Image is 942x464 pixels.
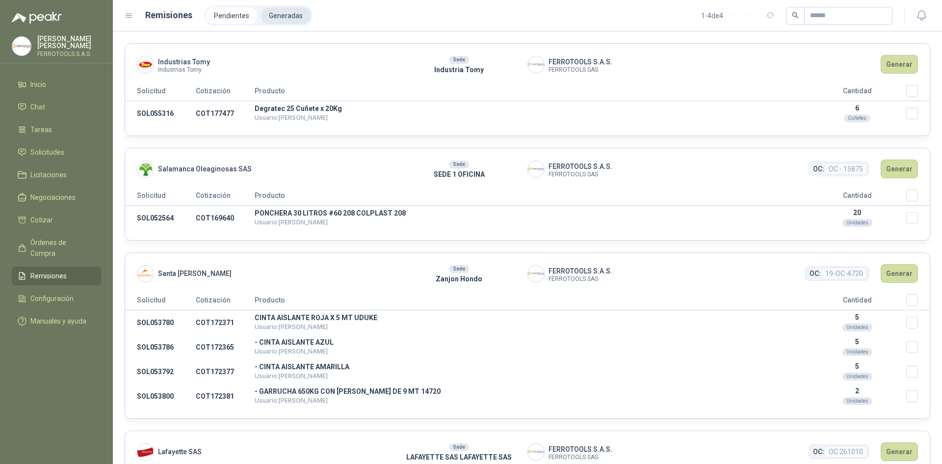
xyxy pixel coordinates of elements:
[30,271,67,281] span: Remisiones
[255,372,328,380] span: Usuario: [PERSON_NAME]
[12,233,101,263] a: Órdenes de Compra
[842,397,872,405] div: Unidades
[255,388,808,395] p: - GARRUCHA 650KG CON [PERSON_NAME] DE 9 MT 14720
[906,335,930,359] td: Seleccionar/deseleccionar
[813,446,824,457] span: OC:
[528,444,544,460] img: Company Logo
[881,264,918,283] button: Generar
[255,363,808,370] p: - CINTA AISLANTE AMARILLA
[125,384,196,409] td: SOL053800
[906,294,930,310] th: Seleccionar/deseleccionar
[808,313,906,321] p: 5
[906,359,930,384] td: Seleccionar/deseleccionar
[30,215,53,225] span: Cotizar
[12,188,101,207] a: Negociaciones
[449,161,469,168] div: Sede
[30,237,92,259] span: Órdenes de Compra
[37,35,101,49] p: [PERSON_NAME] [PERSON_NAME]
[549,276,612,282] span: FERROTOOLS SAS
[842,324,872,331] div: Unidades
[255,323,328,330] span: Usuario: [PERSON_NAME]
[125,310,196,335] td: SOL053780
[12,143,101,162] a: Solicitudes
[12,267,101,285] a: Remisiones
[808,338,906,346] p: 5
[391,273,527,284] p: Zanjon Hondo
[125,335,196,359] td: SOL053786
[824,163,867,175] span: OC - 15875
[30,192,76,203] span: Negociaciones
[196,206,255,231] td: COT169640
[391,452,527,463] p: LAFAYETTE SAS LAFAYETTE SAS
[813,164,824,174] span: OC:
[906,384,930,409] td: Seleccionar/deseleccionar
[30,124,52,135] span: Tareas
[12,12,62,24] img: Logo peakr
[906,190,930,206] th: Seleccionar/deseleccionar
[842,348,872,356] div: Unidades
[808,85,906,101] th: Cantidad
[158,56,210,67] span: Industrias Tomy
[255,114,328,121] span: Usuario: [PERSON_NAME]
[196,294,255,310] th: Cotización
[30,169,67,180] span: Licitaciones
[158,446,202,457] span: Lafayette SAS
[30,147,64,158] span: Solicitudes
[12,37,31,55] img: Company Logo
[158,67,210,73] span: Industrias Tomy
[906,206,930,231] td: Seleccionar/deseleccionar
[528,161,544,177] img: Company Logo
[125,190,196,206] th: Solicitud
[196,101,255,126] td: COT177477
[881,55,918,74] button: Generar
[12,75,101,94] a: Inicio
[844,114,870,122] div: Cuñetes
[158,268,232,279] span: Santa [PERSON_NAME]
[255,397,328,404] span: Usuario: [PERSON_NAME]
[255,294,808,310] th: Producto
[261,7,311,24] a: Generadas
[30,102,45,112] span: Chat
[196,359,255,384] td: COT172377
[881,160,918,178] button: Generar
[810,268,821,279] span: OC:
[125,101,196,126] td: SOL055316
[821,268,867,279] span: 19-OC-4720
[255,314,808,321] p: CINTA AISLANTE ROJA X 5 MT UDUKE
[125,359,196,384] td: SOL053792
[12,98,101,116] a: Chat
[196,384,255,409] td: COT172381
[196,335,255,359] td: COT172365
[137,444,154,460] img: Company Logo
[137,266,154,282] img: Company Logo
[549,172,612,177] span: FERROTOOLS SAS
[125,206,196,231] td: SOL052564
[255,348,328,355] span: Usuario: [PERSON_NAME]
[449,443,469,451] div: Sede
[206,7,257,24] a: Pendientes
[125,294,196,310] th: Solicitud
[255,218,328,226] span: Usuario: [PERSON_NAME]
[906,85,930,101] th: Seleccionar/deseleccionar
[125,85,196,101] th: Solicitud
[196,190,255,206] th: Cotización
[30,316,86,327] span: Manuales y ayuda
[255,210,808,217] p: PONCHERA 30 LITROS #60 208 COLPLAST 208
[255,105,808,112] p: Degratec 25 Cuñete x 20Kg
[145,8,192,22] h1: Remisiones
[137,56,154,73] img: Company Logo
[528,56,544,73] img: Company Logo
[449,265,469,273] div: Sede
[701,8,755,24] div: 1 - 4 de 4
[255,339,808,346] p: - CINTA AISLANTE AZUL
[808,362,906,370] p: 5
[808,294,906,310] th: Cantidad
[12,312,101,330] a: Manuales y ayuda
[808,190,906,206] th: Cantidad
[842,219,872,227] div: Unidades
[196,85,255,101] th: Cotización
[792,12,799,19] span: search
[196,310,255,335] td: COT172371
[12,120,101,139] a: Tareas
